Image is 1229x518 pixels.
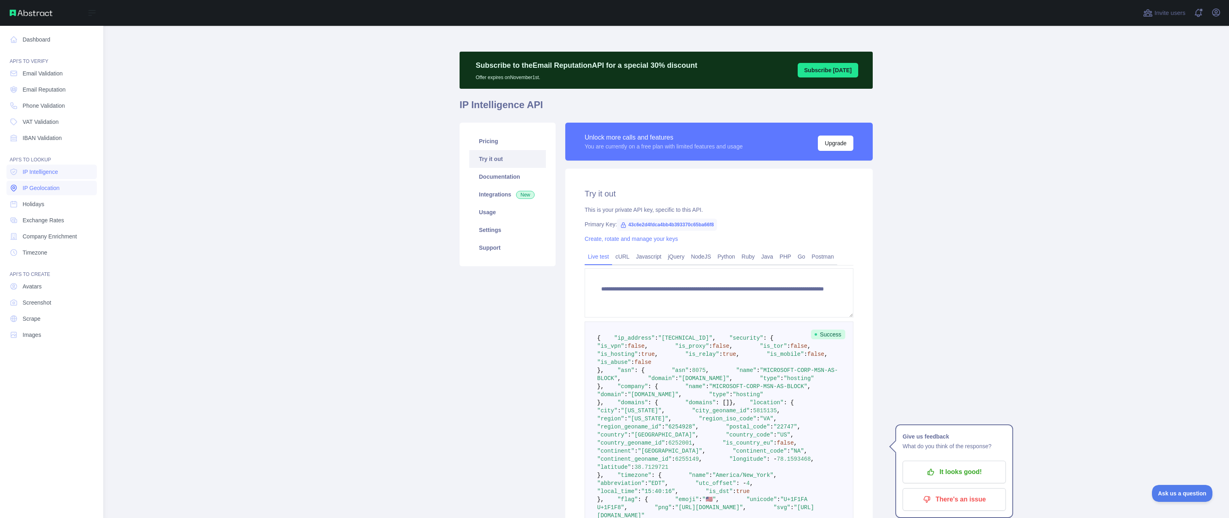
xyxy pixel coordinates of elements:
[469,203,546,221] a: Usage
[617,496,637,503] span: "flag"
[790,343,807,349] span: false
[597,480,645,487] span: "abbreviation"
[699,416,757,422] span: "region_iso_code"
[757,367,760,374] span: :
[743,504,746,511] span: ,
[628,343,645,349] span: false
[6,66,97,81] a: Email Validation
[516,191,535,199] span: New
[655,335,658,341] span: :
[672,504,675,511] span: :
[624,343,627,349] span: :
[6,82,97,97] a: Email Reputation
[617,399,648,406] span: "domains"
[23,331,41,339] span: Images
[679,375,729,382] span: "[DOMAIN_NAME]"
[685,351,719,357] span: "is_relay"
[726,432,773,438] span: "country_code"
[773,504,790,511] span: "svg"
[617,367,634,374] span: "asn"
[597,391,624,398] span: "domain"
[6,115,97,129] a: VAT Validation
[696,480,736,487] span: "utc_offset"
[767,351,804,357] span: "is_mobile"
[757,416,760,422] span: :
[696,432,699,438] span: ,
[729,399,736,406] span: },
[585,220,853,228] div: Primary Key:
[668,440,692,446] span: 6252001
[633,250,665,263] a: Javascript
[675,375,678,382] span: :
[597,416,624,422] span: "region"
[597,472,604,478] span: },
[773,440,777,446] span: :
[6,213,97,228] a: Exchange Rates
[460,98,873,118] h1: IP Intelligence API
[634,464,668,470] span: 38.7129721
[733,448,787,454] span: "continent_code"
[6,295,97,310] a: Screenshot
[807,383,811,390] span: ,
[723,351,736,357] span: true
[6,181,97,195] a: IP Geolocation
[729,456,767,462] span: "longitude"
[736,351,740,357] span: ,
[770,424,773,430] span: :
[713,343,729,349] span: false
[597,407,617,414] span: "city"
[597,448,634,454] span: "continent"
[784,399,794,406] span: : {
[714,250,738,263] a: Python
[617,219,717,231] span: 43c6e2d4fdca4bb4b393370c65ba66f8
[597,488,638,495] span: "local_time"
[675,456,699,462] span: 6255149
[648,375,675,382] span: "domain"
[787,343,790,349] span: :
[738,250,758,263] a: Ruby
[746,496,777,503] span: "unicode"
[597,440,665,446] span: "country_geoname_id"
[706,488,733,495] span: "is_dst"
[634,448,637,454] span: :
[6,261,97,278] div: API'S TO CREATE
[736,480,746,487] span: : -
[23,118,59,126] span: VAT Validation
[777,440,794,446] span: false
[6,311,97,326] a: Scrape
[641,351,655,357] span: true
[658,335,712,341] span: "[TECHNICAL_ID]"
[23,134,62,142] span: IBAN Validation
[23,184,60,192] span: IP Geolocation
[23,102,65,110] span: Phone Validation
[476,60,697,71] p: Subscribe to the Email Reputation API for a special 30 % discount
[672,456,675,462] span: :
[733,488,736,495] span: :
[689,367,692,374] span: :
[6,32,97,47] a: Dashboard
[692,407,750,414] span: "city_geoname_id"
[733,391,763,398] span: "hosting"
[641,488,675,495] span: "15:40:16"
[655,351,658,357] span: ,
[709,472,712,478] span: :
[776,250,794,263] a: PHP
[692,440,695,446] span: ,
[645,480,648,487] span: :
[807,343,811,349] span: ,
[648,383,658,390] span: : {
[760,416,773,422] span: "VA"
[685,399,716,406] span: "domains"
[645,343,648,349] span: ,
[709,391,729,398] span: "type"
[773,416,777,422] span: ,
[726,424,770,430] span: "postal_code"
[23,315,40,323] span: Scrape
[750,407,753,414] span: :
[760,343,787,349] span: "is_tor"
[811,456,814,462] span: ,
[597,383,604,390] span: },
[617,407,621,414] span: :
[10,10,52,16] img: Abstract API
[719,351,722,357] span: :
